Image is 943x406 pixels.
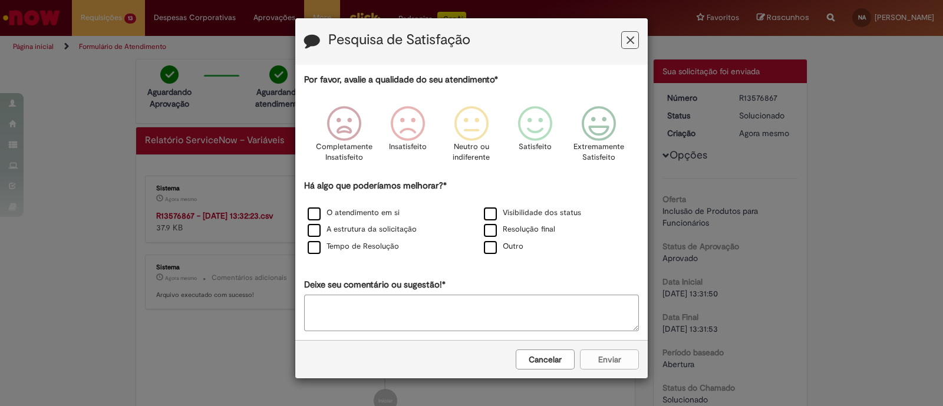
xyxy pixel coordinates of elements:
[316,141,372,163] p: Completamente Insatisfeito
[314,97,374,178] div: Completamente Insatisfeito
[308,241,399,252] label: Tempo de Resolução
[516,349,575,369] button: Cancelar
[441,97,502,178] div: Neutro ou indiferente
[328,32,470,48] label: Pesquisa de Satisfação
[304,279,446,291] label: Deixe seu comentário ou sugestão!*
[389,141,427,153] p: Insatisfeito
[450,141,493,163] p: Neutro ou indiferente
[519,141,552,153] p: Satisfeito
[573,141,624,163] p: Extremamente Satisfeito
[505,97,565,178] div: Satisfeito
[569,97,629,178] div: Extremamente Satisfeito
[484,241,523,252] label: Outro
[304,180,639,256] div: Há algo que poderíamos melhorar?*
[378,97,438,178] div: Insatisfeito
[484,224,555,235] label: Resolução final
[484,207,581,219] label: Visibilidade dos status
[308,224,417,235] label: A estrutura da solicitação
[304,74,498,86] label: Por favor, avalie a qualidade do seu atendimento*
[308,207,400,219] label: O atendimento em si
